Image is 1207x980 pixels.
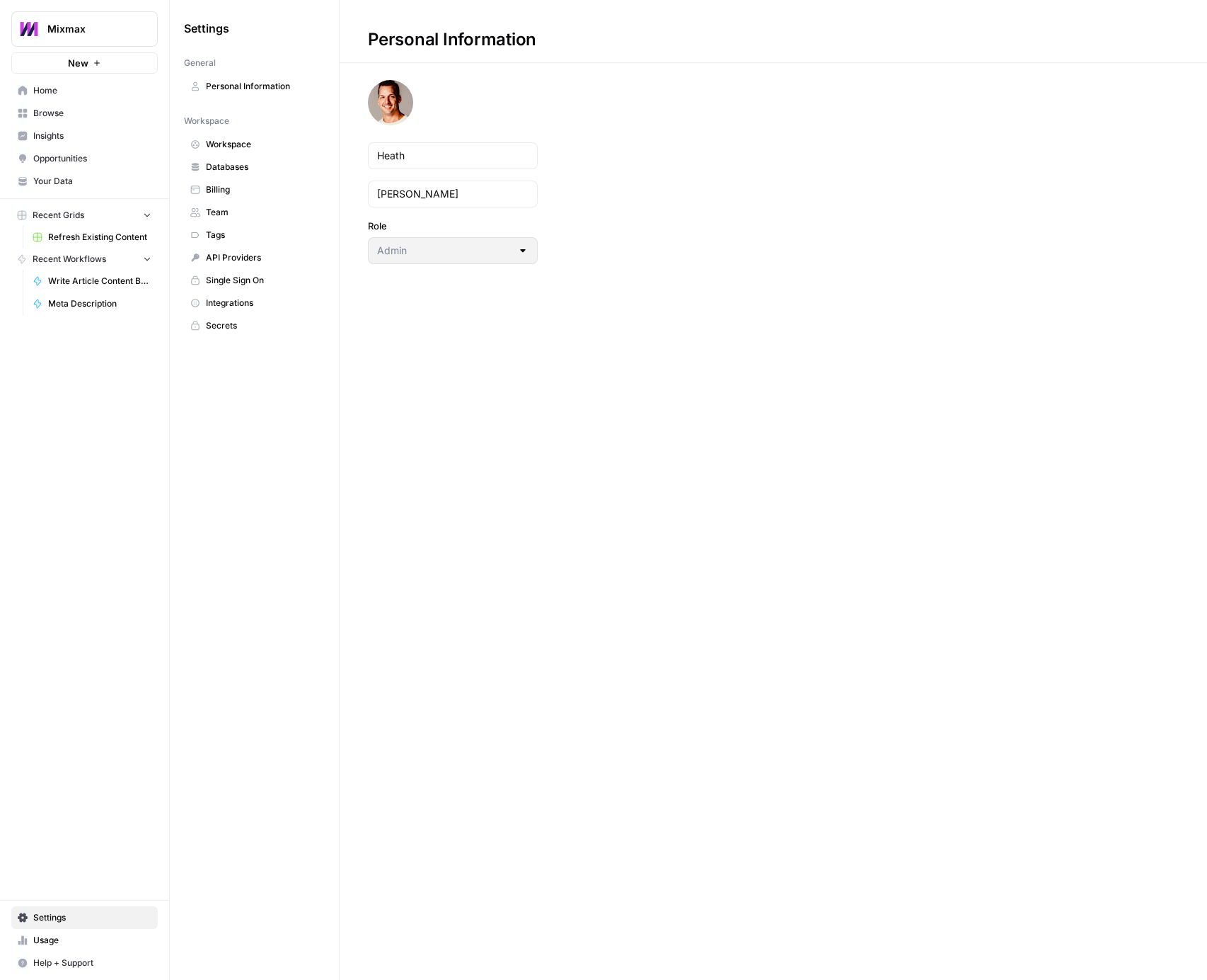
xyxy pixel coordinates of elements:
span: Usage [33,934,151,947]
img: avatar [368,80,413,125]
a: Usage [11,929,158,952]
span: Single Sign On [206,274,318,287]
a: Team [184,201,325,224]
span: Billing [206,183,318,196]
a: Tags [184,224,325,246]
span: Opportunities [33,152,151,165]
span: Workspace [184,115,229,127]
span: Personal Information [206,80,318,93]
div: Personal Information [340,28,565,51]
button: Recent Workflows [11,249,158,270]
a: Single Sign On [184,269,325,292]
a: Workspace [184,133,325,156]
a: Your Data [11,170,158,193]
span: Workspace [206,138,318,151]
span: Mixmax [47,22,133,36]
a: Billing [184,178,325,201]
span: Help + Support [33,957,151,969]
a: Write Article Content Brief [26,270,158,292]
a: Databases [184,156,325,178]
span: Team [206,206,318,219]
a: Insights [11,125,158,147]
img: Mixmax Logo [16,16,42,42]
span: Recent Grids [33,209,84,222]
button: Workspace: Mixmax [11,11,158,47]
button: New [11,52,158,74]
span: Settings [33,911,151,924]
span: Settings [184,20,229,37]
span: Write Article Content Brief [48,275,151,287]
span: Tags [206,229,318,241]
span: Databases [206,161,318,173]
a: Browse [11,102,158,125]
a: Home [11,79,158,102]
button: Recent Grids [11,205,158,226]
span: Meta Description [48,297,151,310]
a: Refresh Existing Content [26,226,158,249]
span: Refresh Existing Content [48,231,151,244]
span: API Providers [206,251,318,264]
a: Personal Information [184,75,325,98]
a: Settings [11,906,158,929]
a: Secrets [184,314,325,337]
button: Help + Support [11,952,158,974]
span: Recent Workflows [33,253,106,266]
span: Secrets [206,319,318,332]
a: API Providers [184,246,325,269]
span: Your Data [33,175,151,188]
label: Role [368,219,538,233]
span: Integrations [206,297,318,309]
span: Home [33,84,151,97]
span: Insights [33,130,151,142]
span: General [184,57,216,69]
a: Opportunities [11,147,158,170]
a: Integrations [184,292,325,314]
span: Browse [33,107,151,120]
a: Meta Description [26,292,158,315]
span: New [68,56,88,70]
